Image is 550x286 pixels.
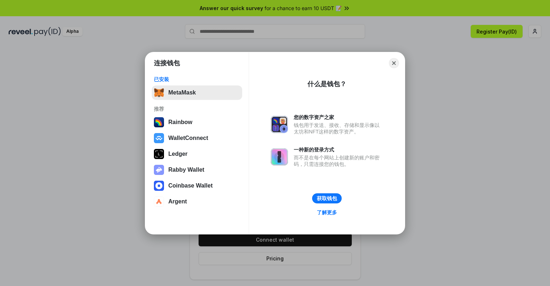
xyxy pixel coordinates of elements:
img: svg+xml,%3Csvg%20width%3D%2228%22%20height%3D%2228%22%20viewBox%3D%220%200%2028%2028%22%20fill%3D... [154,133,164,143]
button: Coinbase Wallet [152,179,242,193]
img: svg+xml,%3Csvg%20width%3D%2228%22%20height%3D%2228%22%20viewBox%3D%220%200%2028%2028%22%20fill%3D... [154,181,164,191]
div: 一种新的登录方式 [294,146,383,153]
button: 获取钱包 [312,193,342,203]
div: 已安装 [154,76,240,83]
img: svg+xml,%3Csvg%20xmlns%3D%22http%3A%2F%2Fwww.w3.org%2F2000%2Fsvg%22%20width%3D%2228%22%20height%3... [154,149,164,159]
h1: 连接钱包 [154,59,180,67]
div: MetaMask [168,89,196,96]
button: Ledger [152,147,242,161]
img: svg+xml,%3Csvg%20fill%3D%22none%22%20height%3D%2233%22%20viewBox%3D%220%200%2035%2033%22%20width%... [154,88,164,98]
a: 了解更多 [312,208,341,217]
div: 钱包用于发送、接收、存储和显示像以太坊和NFT这样的数字资产。 [294,122,383,135]
div: Ledger [168,151,187,157]
div: Argent [168,198,187,205]
img: svg+xml,%3Csvg%20width%3D%22120%22%20height%3D%22120%22%20viewBox%3D%220%200%20120%20120%22%20fil... [154,117,164,127]
div: 什么是钱包？ [307,80,346,88]
button: Rainbow [152,115,242,129]
div: 而不是在每个网站上创建新的账户和密码，只需连接您的钱包。 [294,154,383,167]
button: MetaMask [152,85,242,100]
div: 获取钱包 [317,195,337,202]
button: Argent [152,194,242,209]
div: 了解更多 [317,209,337,216]
div: Coinbase Wallet [168,182,213,189]
div: Rabby Wallet [168,167,204,173]
button: Rabby Wallet [152,163,242,177]
img: svg+xml,%3Csvg%20xmlns%3D%22http%3A%2F%2Fwww.w3.org%2F2000%2Fsvg%22%20fill%3D%22none%22%20viewBox... [271,148,288,166]
div: WalletConnect [168,135,208,141]
img: svg+xml,%3Csvg%20width%3D%2228%22%20height%3D%2228%22%20viewBox%3D%220%200%2028%2028%22%20fill%3D... [154,197,164,207]
div: 推荐 [154,106,240,112]
button: Close [389,58,399,68]
div: Rainbow [168,119,192,126]
img: svg+xml,%3Csvg%20xmlns%3D%22http%3A%2F%2Fwww.w3.org%2F2000%2Fsvg%22%20fill%3D%22none%22%20viewBox... [271,116,288,133]
div: 您的数字资产之家 [294,114,383,120]
button: WalletConnect [152,131,242,145]
img: svg+xml,%3Csvg%20xmlns%3D%22http%3A%2F%2Fwww.w3.org%2F2000%2Fsvg%22%20fill%3D%22none%22%20viewBox... [154,165,164,175]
